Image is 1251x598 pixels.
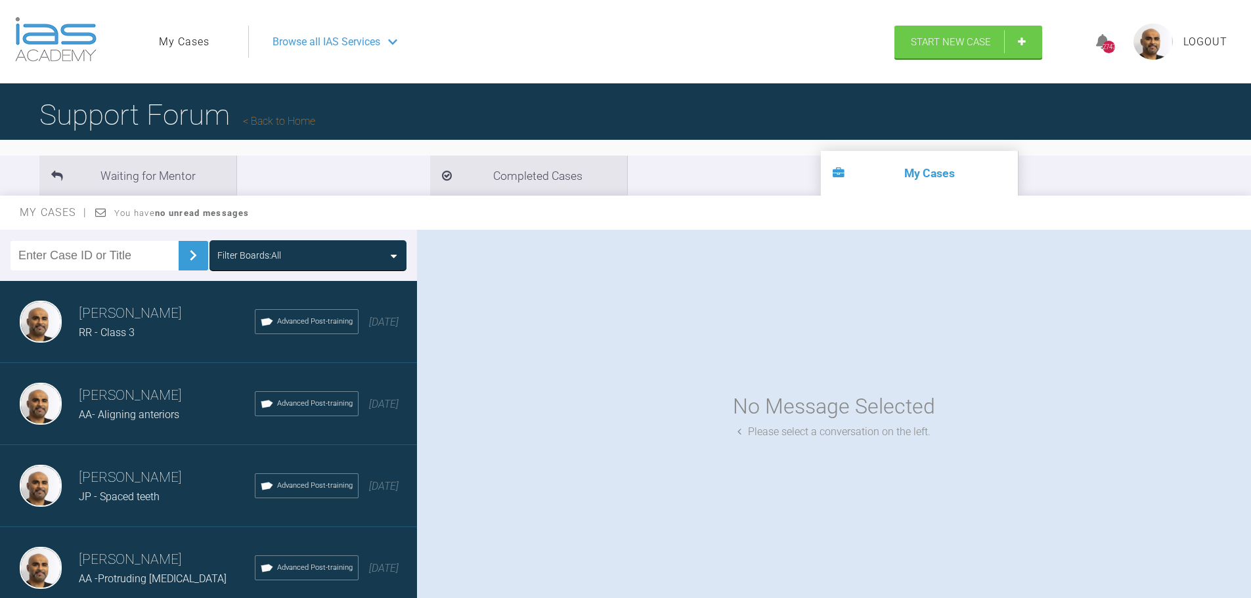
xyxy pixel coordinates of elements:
img: farook patel [20,383,62,425]
img: profile.png [1133,24,1173,60]
li: Completed Cases [430,156,627,196]
img: farook patel [20,301,62,343]
div: 2747 [1103,41,1115,53]
span: [DATE] [369,480,399,492]
img: farook patel [20,465,62,507]
h3: [PERSON_NAME] [79,385,255,407]
div: Filter Boards: All [217,248,281,263]
img: logo-light.3e3ef733.png [15,17,97,62]
span: [DATE] [369,562,399,574]
div: Please select a conversation on the left. [737,423,931,440]
span: AA- Aligning anteriors [79,408,179,421]
span: Advanced Post-training [277,398,353,410]
span: Browse all IAS Services [273,33,380,51]
span: My Cases [20,206,87,219]
span: [DATE] [369,316,399,328]
span: JP - Spaced teeth [79,490,160,503]
span: Advanced Post-training [277,480,353,492]
img: chevronRight.28bd32b0.svg [183,245,204,266]
span: You have [114,208,249,218]
span: RR - Class 3 [79,326,135,339]
span: AA -Protruding [MEDICAL_DATA] [79,572,227,585]
a: Logout [1183,33,1227,51]
h3: [PERSON_NAME] [79,303,255,325]
a: My Cases [159,33,209,51]
a: Back to Home [243,115,315,127]
span: Advanced Post-training [277,316,353,328]
span: [DATE] [369,398,399,410]
h3: [PERSON_NAME] [79,467,255,489]
li: Waiting for Mentor [39,156,236,196]
span: Advanced Post-training [277,562,353,574]
h3: [PERSON_NAME] [79,549,255,571]
strong: no unread messages [155,208,249,218]
a: Start New Case [894,26,1042,58]
div: No Message Selected [733,390,935,423]
input: Enter Case ID or Title [11,241,179,270]
li: My Cases [821,151,1018,196]
img: farook patel [20,547,62,589]
h1: Support Forum [39,92,315,138]
span: Start New Case [911,36,991,48]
